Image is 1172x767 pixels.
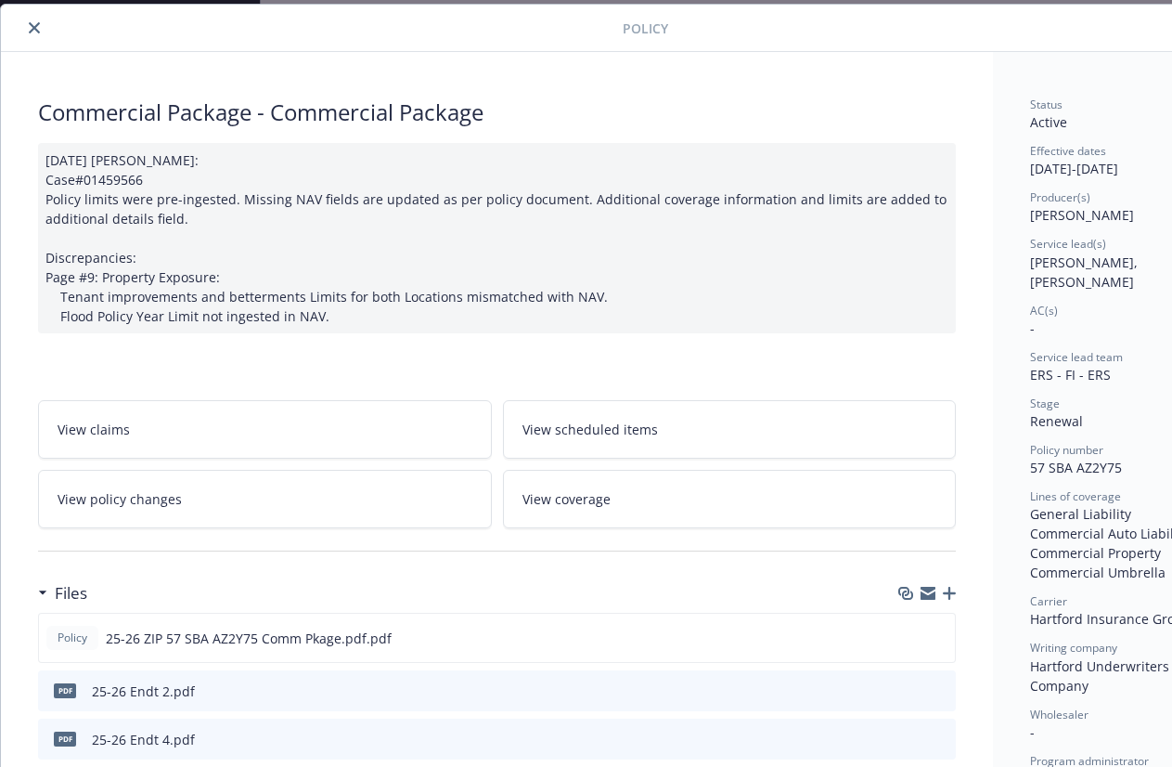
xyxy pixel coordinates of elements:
span: Renewal [1030,412,1083,430]
span: ERS - FI - ERS [1030,366,1111,383]
span: Policy [623,19,668,38]
span: pdf [54,732,76,746]
span: Writing company [1030,640,1117,656]
span: Wholesaler [1030,707,1088,722]
button: preview file [932,730,948,749]
span: AC(s) [1030,303,1058,318]
span: View policy changes [58,489,182,509]
button: download file [902,730,917,749]
span: Carrier [1030,593,1067,609]
span: Effective dates [1030,143,1106,159]
span: - [1030,723,1035,741]
div: Files [38,581,87,605]
span: pdf [54,683,76,697]
a: View policy changes [38,470,492,528]
a: View coverage [503,470,957,528]
span: View coverage [522,489,611,509]
span: Policy number [1030,442,1103,458]
button: close [23,17,45,39]
div: 25-26 Endt 2.pdf [92,682,195,701]
span: Status [1030,97,1063,112]
button: preview file [931,629,947,648]
span: Active [1030,113,1067,131]
div: [DATE] [PERSON_NAME]: Case#01459566 Policy limits were pre-ingested. Missing NAV fields are updat... [38,143,956,333]
span: - [1030,319,1035,337]
div: Commercial Package - Commercial Package [38,97,956,128]
div: 25-26 Endt 4.pdf [92,730,195,749]
button: download file [902,682,917,701]
span: View scheduled items [522,420,658,439]
span: 57 SBA AZ2Y75 [1030,459,1122,476]
span: Producer(s) [1030,189,1090,205]
span: [PERSON_NAME], [PERSON_NAME] [1030,253,1141,291]
a: View scheduled items [503,400,957,459]
span: Service lead(s) [1030,236,1106,252]
span: Lines of coverage [1030,488,1121,504]
a: View claims [38,400,492,459]
button: preview file [932,682,948,701]
span: Policy [54,630,91,646]
span: View claims [58,420,130,439]
span: 25-26 ZIP 57 SBA AZ2Y75 Comm Pkage.pdf.pdf [106,629,392,648]
h3: Files [55,581,87,605]
button: download file [901,629,916,648]
span: Stage [1030,396,1060,411]
span: [PERSON_NAME] [1030,206,1134,224]
span: Service lead team [1030,349,1123,365]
